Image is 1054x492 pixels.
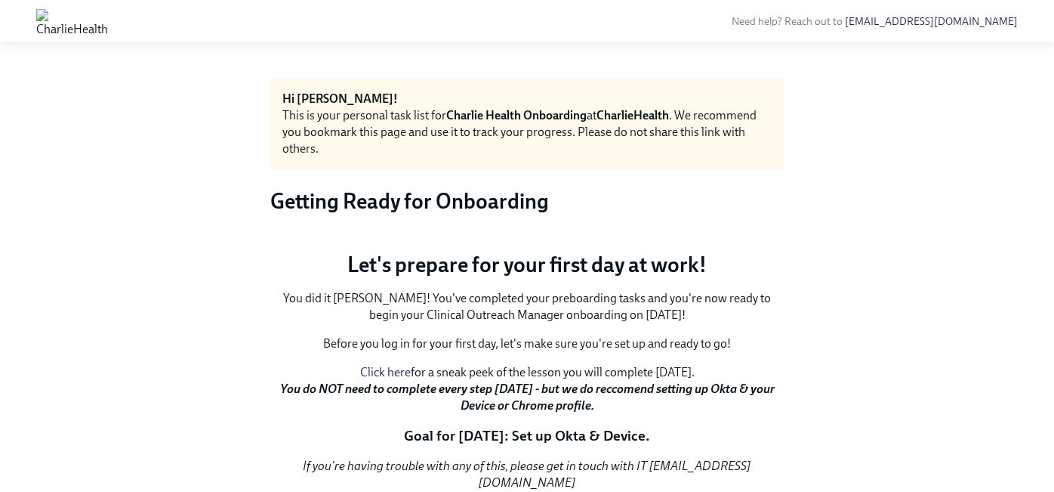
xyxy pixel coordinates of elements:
em: If you're having trouble with any of this, please get in touch with IT [EMAIL_ADDRESS][DOMAIN_NAME] [303,459,751,490]
p: for a sneak peek of the lesson you will complete [DATE]. [270,364,784,414]
a: Click here [360,365,411,379]
strong: Hi [PERSON_NAME]! [282,91,398,106]
span: Need help? Reach out to [732,15,1018,28]
p: Let's prepare for your first day at work! [270,251,784,278]
strong: Charlie Health Onboarding [446,108,587,122]
a: [EMAIL_ADDRESS][DOMAIN_NAME] [845,15,1018,28]
img: CharlieHealth [36,9,108,33]
p: Goal for [DATE]: Set up Okta & Device. [270,426,784,446]
strong: CharlieHealth [596,108,669,122]
div: This is your personal task list for at . We recommend you bookmark this page and use it to track ... [282,107,772,157]
h3: Getting Ready for Onboarding [270,187,784,215]
strong: You do NOT need to complete every step [DATE] - but we do reccomend setting up Okta & your Device... [280,382,775,413]
p: You did it [PERSON_NAME]! You've completed your preboarding tasks and you're now ready to begin y... [270,290,784,323]
p: Before you log in for your first day, let's make sure you're set up and ready to go! [270,336,784,352]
